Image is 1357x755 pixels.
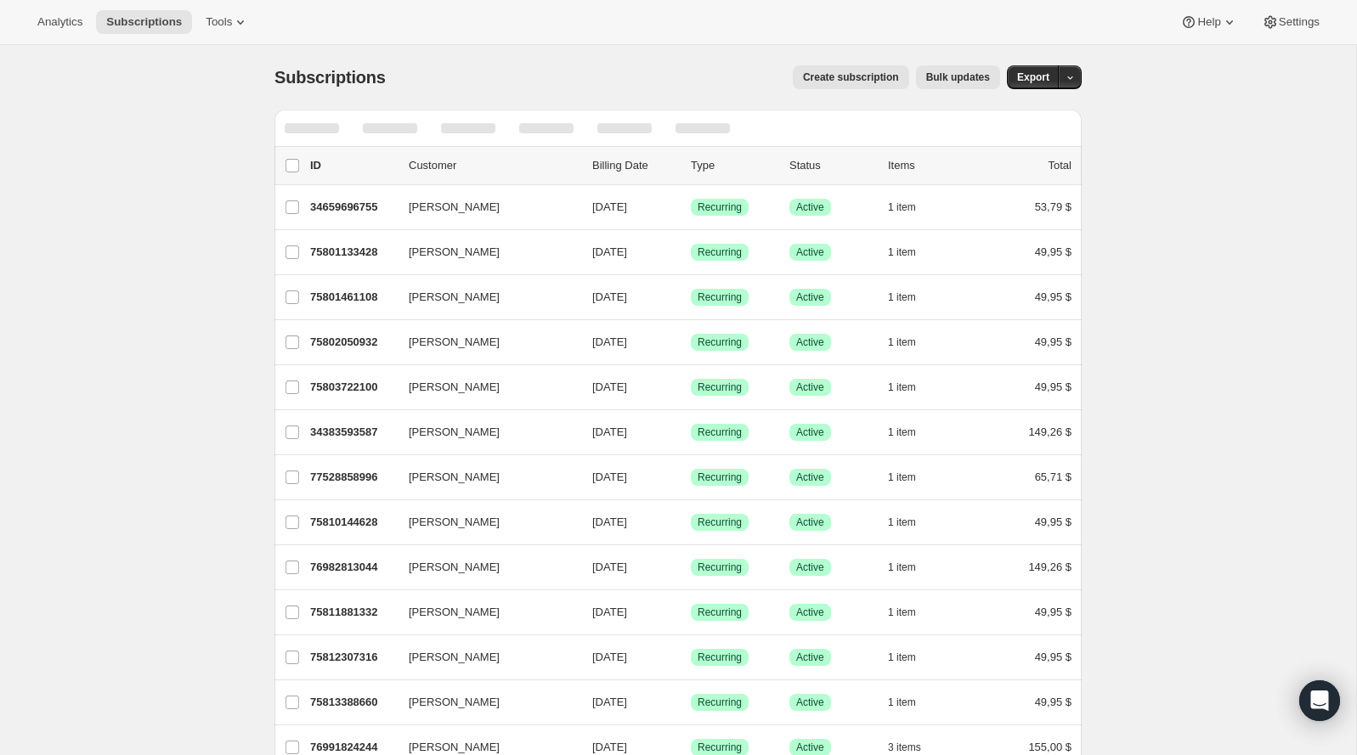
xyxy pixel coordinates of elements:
[409,424,500,441] span: [PERSON_NAME]
[1049,157,1071,174] p: Total
[888,690,935,714] button: 1 item
[1035,290,1071,303] span: 49,95 $
[96,10,192,34] button: Subscriptions
[592,380,627,393] span: [DATE]
[1279,15,1320,29] span: Settings
[803,70,899,84] span: Create subscription
[310,334,395,351] p: 75802050932
[796,741,824,754] span: Active
[310,199,395,216] p: 34659696755
[399,419,568,446] button: [PERSON_NAME]
[888,375,935,399] button: 1 item
[399,374,568,401] button: [PERSON_NAME]
[310,157,395,174] p: ID
[1035,516,1071,528] span: 49,95 $
[888,335,916,349] span: 1 item
[796,696,824,709] span: Active
[888,290,916,304] span: 1 item
[888,470,916,484] span: 1 item
[409,604,500,621] span: [PERSON_NAME]
[310,690,1071,714] div: 75813388660[PERSON_NAME][DATE]LogradoRecurringLogradoActive1 item49,95 $
[698,516,742,529] span: Recurring
[310,600,1071,624] div: 75811881332[PERSON_NAME][DATE]LogradoRecurringLogradoActive1 item49,95 $
[310,330,1071,354] div: 75802050932[PERSON_NAME][DATE]LogradoRecurringLogradoActive1 item49,95 $
[310,649,395,666] p: 75812307316
[310,510,1071,534] div: 75810144628[PERSON_NAME][DATE]LogradoRecurringLogradoActive1 item49,95 $
[310,555,1071,579] div: 76982813044[PERSON_NAME][DATE]LogradoRecurringLogradoActive1 item149,26 $
[1028,561,1071,573] span: 149,26 $
[796,516,824,529] span: Active
[310,469,395,486] p: 77528858996
[888,645,935,669] button: 1 item
[592,651,627,663] span: [DATE]
[409,649,500,666] span: [PERSON_NAME]
[310,375,1071,399] div: 75803722100[PERSON_NAME][DATE]LogradoRecurringLogradoActive1 item49,95 $
[698,290,742,304] span: Recurring
[1170,10,1247,34] button: Help
[888,465,935,489] button: 1 item
[310,244,395,261] p: 75801133428
[888,606,916,619] span: 1 item
[1035,651,1071,663] span: 49,95 $
[310,514,395,531] p: 75810144628
[1028,425,1071,438] span: 149,26 $
[592,696,627,708] span: [DATE]
[409,289,500,306] span: [PERSON_NAME]
[796,561,824,574] span: Active
[1252,10,1330,34] button: Settings
[1035,200,1071,213] span: 53,79 $
[274,68,386,87] span: Subscriptions
[1028,741,1071,753] span: 155,00 $
[592,561,627,573] span: [DATE]
[1197,15,1220,29] span: Help
[310,420,1071,444] div: 34383593587[PERSON_NAME][DATE]LogradoRecurringLogradoActive1 item149,26 $
[592,245,627,258] span: [DATE]
[1035,470,1071,483] span: 65,71 $
[796,335,824,349] span: Active
[195,10,259,34] button: Tools
[698,470,742,484] span: Recurring
[796,651,824,664] span: Active
[888,380,916,394] span: 1 item
[698,335,742,349] span: Recurring
[796,380,824,394] span: Active
[796,245,824,259] span: Active
[592,470,627,483] span: [DATE]
[1035,245,1071,258] span: 49,95 $
[310,285,1071,309] div: 75801461108[PERSON_NAME][DATE]LogradoRecurringLogradoActive1 item49,95 $
[592,290,627,303] span: [DATE]
[1017,70,1049,84] span: Export
[698,245,742,259] span: Recurring
[399,329,568,356] button: [PERSON_NAME]
[310,694,395,711] p: 75813388660
[1035,696,1071,708] span: 49,95 $
[888,330,935,354] button: 1 item
[1035,606,1071,618] span: 49,95 $
[592,335,627,348] span: [DATE]
[592,425,627,438] span: [DATE]
[698,741,742,754] span: Recurring
[409,157,579,174] p: Customer
[310,195,1071,219] div: 34659696755[PERSON_NAME][DATE]LogradoRecurringLogradoActive1 item53,79 $
[1035,335,1071,348] span: 49,95 $
[888,195,935,219] button: 1 item
[888,696,916,709] span: 1 item
[916,65,1000,89] button: Bulk updates
[793,65,909,89] button: Create subscription
[888,240,935,264] button: 1 item
[789,157,874,174] p: Status
[1035,380,1071,393] span: 49,95 $
[592,200,627,213] span: [DATE]
[399,554,568,581] button: [PERSON_NAME]
[888,561,916,574] span: 1 item
[888,200,916,214] span: 1 item
[888,157,973,174] div: Items
[698,606,742,619] span: Recurring
[888,285,935,309] button: 1 item
[592,157,677,174] p: Billing Date
[37,15,82,29] span: Analytics
[310,289,395,306] p: 75801461108
[310,157,1071,174] div: IDCustomerBilling DateTypeStatusItemsTotal
[888,245,916,259] span: 1 item
[796,290,824,304] span: Active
